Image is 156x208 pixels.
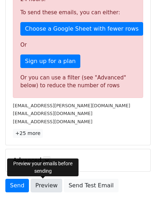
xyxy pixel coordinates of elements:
[7,158,79,176] div: Preview your emails before sending
[13,129,43,138] a: +25 more
[64,179,118,192] a: Send Test Email
[20,9,136,16] p: To send these emails, you can either:
[120,174,156,208] iframe: Chat Widget
[20,54,80,68] a: Sign up for a plan
[31,179,62,192] a: Preview
[20,22,143,36] a: Choose a Google Sheet with fewer rows
[13,103,130,108] small: [EMAIL_ADDRESS][PERSON_NAME][DOMAIN_NAME]
[13,119,92,124] small: [EMAIL_ADDRESS][DOMAIN_NAME]
[13,111,92,116] small: [EMAIL_ADDRESS][DOMAIN_NAME]
[5,179,29,192] a: Send
[20,41,136,49] p: Or
[20,74,136,90] div: Or you can use a filter (see "Advanced" below) to reduce the number of rows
